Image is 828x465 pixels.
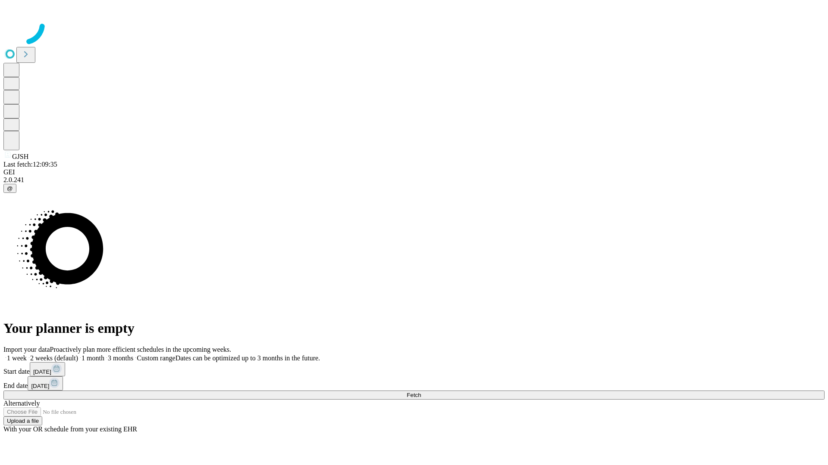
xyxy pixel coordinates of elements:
[3,416,42,425] button: Upload a file
[33,369,51,375] span: [DATE]
[7,185,13,192] span: @
[3,184,16,193] button: @
[30,362,65,376] button: [DATE]
[3,168,825,176] div: GEI
[3,425,137,433] span: With your OR schedule from your existing EHR
[3,400,40,407] span: Alternatively
[3,376,825,391] div: End date
[3,176,825,184] div: 2.0.241
[12,153,28,160] span: GJSH
[3,161,57,168] span: Last fetch: 12:09:35
[108,354,133,362] span: 3 months
[7,354,27,362] span: 1 week
[50,346,231,353] span: Proactively plan more efficient schedules in the upcoming weeks.
[30,354,78,362] span: 2 weeks (default)
[31,383,49,389] span: [DATE]
[407,392,421,398] span: Fetch
[3,346,50,353] span: Import your data
[137,354,175,362] span: Custom range
[3,362,825,376] div: Start date
[176,354,320,362] span: Dates can be optimized up to 3 months in the future.
[3,320,825,336] h1: Your planner is empty
[3,391,825,400] button: Fetch
[82,354,104,362] span: 1 month
[28,376,63,391] button: [DATE]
